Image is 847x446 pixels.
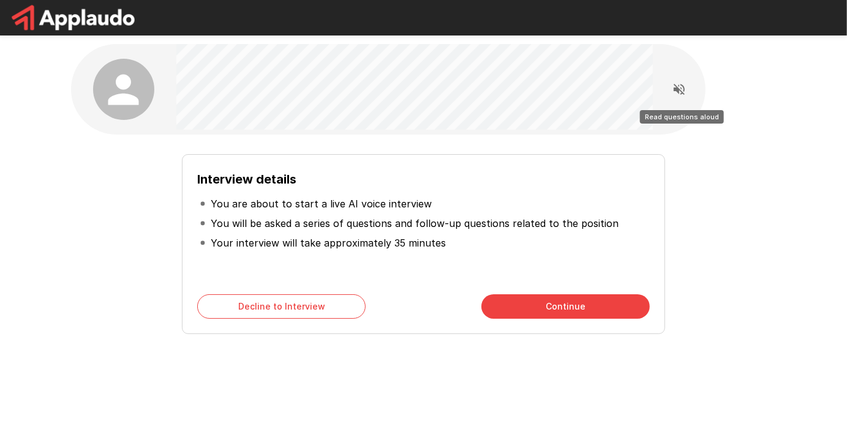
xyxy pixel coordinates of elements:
button: Continue [481,294,650,319]
button: Read questions aloud [667,77,691,102]
p: You will be asked a series of questions and follow-up questions related to the position [211,216,619,231]
b: Interview details [197,172,296,187]
div: Read questions aloud [640,110,724,124]
p: Your interview will take approximately 35 minutes [211,236,446,250]
p: You are about to start a live AI voice interview [211,196,432,211]
button: Decline to Interview [197,294,366,319]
